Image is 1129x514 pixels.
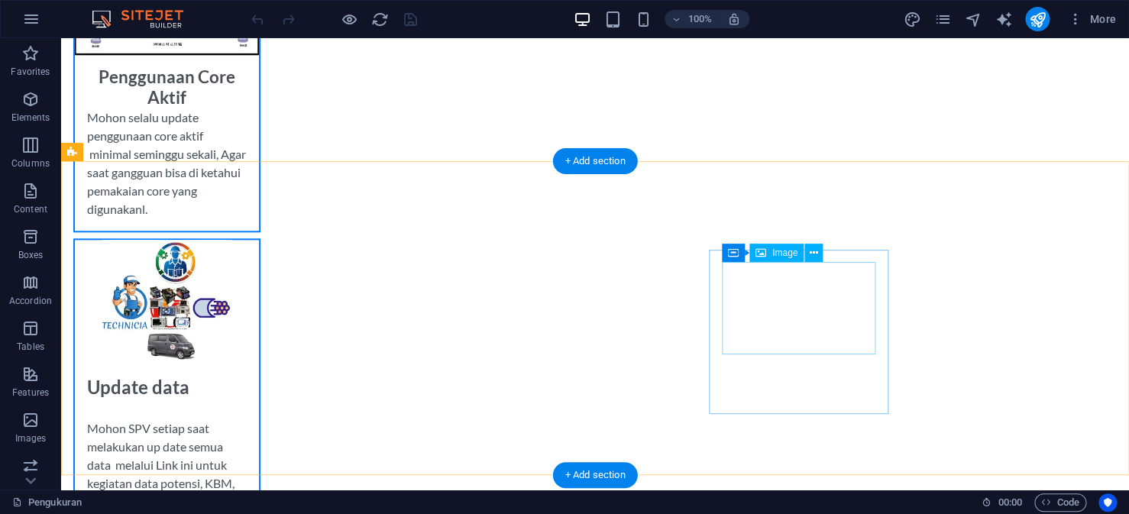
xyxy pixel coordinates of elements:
button: More [1062,7,1122,31]
span: Image [772,248,797,257]
span: More [1068,11,1116,27]
span: Code [1041,493,1079,512]
p: Accordion [9,295,52,307]
i: AI Writer [995,11,1012,28]
i: Pages (Ctrl+Alt+S) [933,11,951,28]
button: design [903,10,921,28]
button: pages [933,10,952,28]
button: Click here to leave preview mode and continue editing [340,10,358,28]
h6: 100% [687,10,712,28]
img: Editor Logo [88,10,202,28]
button: 100% [665,10,719,28]
i: Reload page [371,11,389,28]
p: Images [15,432,47,444]
p: Features [12,386,49,399]
button: publish [1025,7,1050,31]
p: Content [14,203,47,215]
i: Navigator [964,11,982,28]
span: : [1008,496,1011,508]
p: Columns [11,157,50,170]
div: + Add section [553,148,638,174]
p: Favorites [11,66,50,78]
div: + Add section [553,462,638,488]
span: 00 00 [998,493,1021,512]
i: Publish [1028,11,1046,28]
button: reload [370,10,389,28]
h6: Session time [982,493,1022,512]
p: Elements [11,112,50,124]
button: Code [1034,493,1086,512]
i: Design (Ctrl+Alt+Y) [903,11,920,28]
a: Click to cancel selection. Double-click to open Pages [12,493,82,512]
button: Usercentrics [1098,493,1117,512]
p: Boxes [18,249,44,261]
i: On resize automatically adjust zoom level to fit chosen device. [727,12,741,26]
button: text_generator [995,10,1013,28]
p: Tables [17,341,44,353]
button: navigator [964,10,982,28]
